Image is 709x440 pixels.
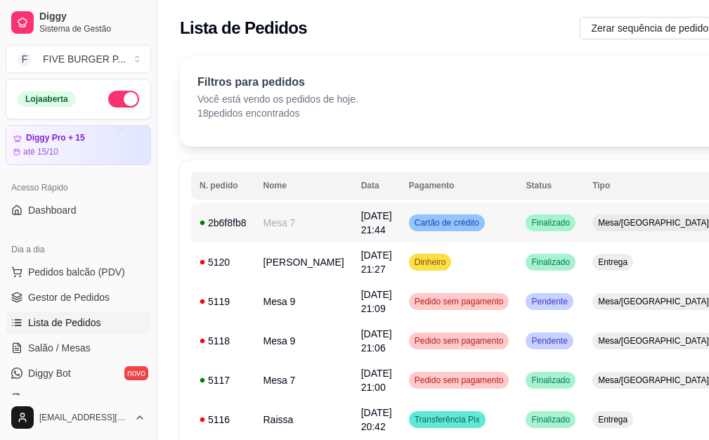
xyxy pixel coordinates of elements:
a: Diggy Pro + 15até 15/10 [6,125,151,165]
span: KDS [28,392,48,406]
span: Sistema de Gestão [39,23,145,34]
span: Salão / Mesas [28,341,91,355]
span: Cartão de crédito [412,217,482,228]
span: [DATE] 21:27 [361,250,392,275]
button: Pedidos balcão (PDV) [6,261,151,283]
a: KDS [6,387,151,410]
td: Mesa 7 [255,361,353,400]
span: Dashboard [28,203,77,217]
a: Dashboard [6,199,151,221]
span: Transferência Pix [412,414,483,425]
p: Você está vendo os pedidos de hoje. [197,92,358,106]
div: 5118 [200,334,247,348]
a: Diggy Botnovo [6,362,151,384]
span: [DATE] 21:44 [361,210,392,235]
a: Lista de Pedidos [6,311,151,334]
span: Gestor de Pedidos [28,290,110,304]
td: Mesa 7 [255,203,353,242]
td: Raissa [255,400,353,439]
span: Entrega [595,414,630,425]
button: Select a team [6,45,151,73]
article: até 15/10 [23,146,58,157]
a: Gestor de Pedidos [6,286,151,309]
span: Pedidos balcão (PDV) [28,265,125,279]
th: N. pedido [191,172,255,200]
td: Mesa 9 [255,282,353,321]
div: 5116 [200,413,247,427]
a: Salão / Mesas [6,337,151,359]
span: [DATE] 21:00 [361,368,392,393]
span: Pedido sem pagamento [412,375,507,386]
div: 2b6f8fb8 [200,216,247,230]
article: Diggy Pro + 15 [26,133,85,143]
div: FIVE BURGER P ... [43,52,126,66]
span: Finalizado [528,257,573,268]
button: [EMAIL_ADDRESS][DOMAIN_NAME] [6,401,151,434]
span: [DATE] 20:42 [361,407,392,432]
a: DiggySistema de Gestão [6,6,151,39]
span: Diggy [39,11,145,23]
div: Acesso Rápido [6,176,151,199]
div: 5119 [200,295,247,309]
div: Loja aberta [18,91,76,107]
p: Filtros para pedidos [197,74,358,91]
span: F [18,52,32,66]
th: Data [353,172,401,200]
h2: Lista de Pedidos [180,17,307,39]
span: Pendente [528,335,570,347]
div: 5120 [200,255,247,269]
span: Finalizado [528,375,573,386]
span: Pedido sem pagamento [412,296,507,307]
th: Nome [255,172,353,200]
span: Entrega [595,257,630,268]
span: Finalizado [528,414,573,425]
span: Lista de Pedidos [28,316,101,330]
th: Status [517,172,584,200]
div: 5117 [200,373,247,387]
button: Alterar Status [108,91,139,108]
th: Pagamento [401,172,518,200]
span: Pedido sem pagamento [412,335,507,347]
td: Mesa 9 [255,321,353,361]
span: Pendente [528,296,570,307]
span: Dinheiro [412,257,449,268]
span: [EMAIL_ADDRESS][DOMAIN_NAME] [39,412,129,423]
p: 18 pedidos encontrados [197,106,358,120]
td: [PERSON_NAME] [255,242,353,282]
span: [DATE] 21:09 [361,289,392,314]
span: Diggy Bot [28,366,71,380]
span: Finalizado [528,217,573,228]
span: [DATE] 21:06 [361,328,392,354]
div: Dia a dia [6,238,151,261]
